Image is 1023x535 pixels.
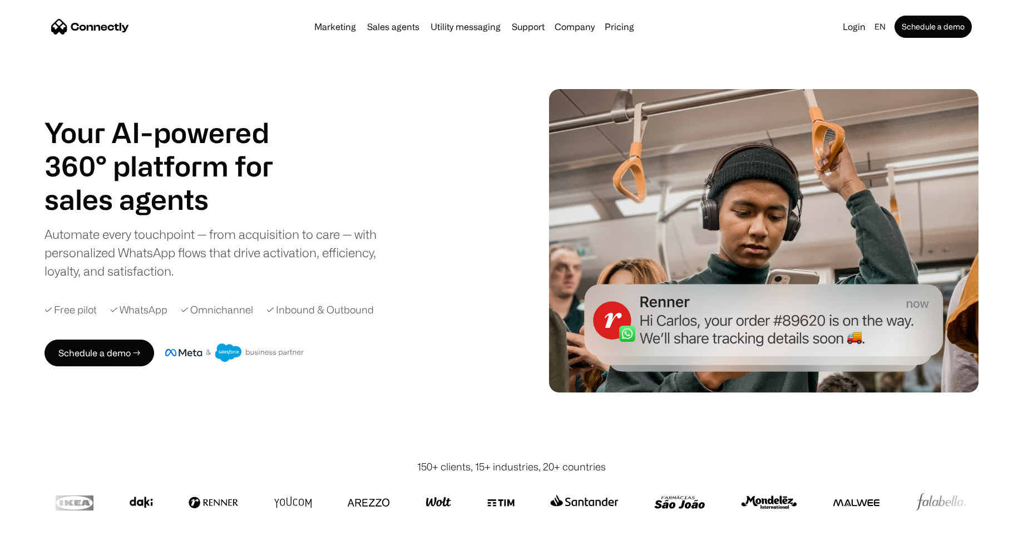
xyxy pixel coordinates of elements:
a: Marketing [310,22,360,31]
a: Utility messaging [426,22,505,31]
ul: Language list [22,516,67,531]
div: en [870,19,892,35]
div: Company [555,19,595,35]
a: Pricing [600,22,639,31]
div: ✓ Omnichannel [181,302,253,317]
a: Schedule a demo → [45,340,154,366]
div: 150+ clients, 15+ industries, 20+ countries [417,459,606,474]
a: home [51,18,129,35]
div: ✓ Inbound & Outbound [266,302,374,317]
aside: Language selected: English [11,514,67,531]
div: carousel [45,183,300,216]
img: Meta and Salesforce business partner badge. [165,343,304,362]
div: ✓ Free pilot [45,302,97,317]
div: Company [551,19,598,35]
h1: sales agents [45,183,300,216]
a: Sales agents [363,22,424,31]
a: Support [507,22,549,31]
div: en [874,19,886,35]
a: Login [838,19,870,35]
a: Schedule a demo [894,16,972,38]
div: 1 of 4 [45,183,300,216]
div: ✓ WhatsApp [110,302,167,317]
h1: Your AI-powered 360° platform for [45,116,300,183]
div: Automate every touchpoint — from acquisition to care — with personalized WhatsApp flows that driv... [45,225,395,280]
